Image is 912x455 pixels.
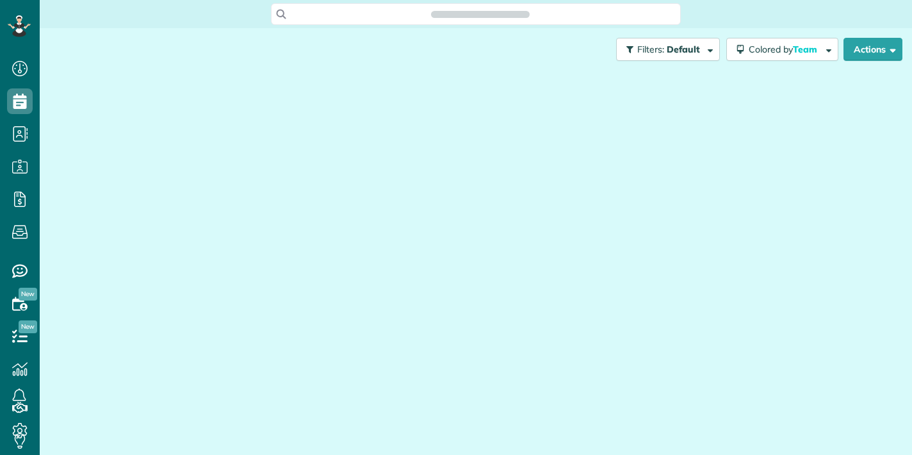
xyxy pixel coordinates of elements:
span: New [19,320,37,333]
button: Colored byTeam [726,38,838,61]
span: Search ZenMaid… [444,8,516,21]
button: Filters: Default [616,38,720,61]
span: Colored by [749,44,822,55]
button: Actions [843,38,902,61]
a: Filters: Default [610,38,720,61]
span: Default [667,44,701,55]
span: Team [793,44,819,55]
span: Filters: [637,44,664,55]
span: New [19,288,37,301]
